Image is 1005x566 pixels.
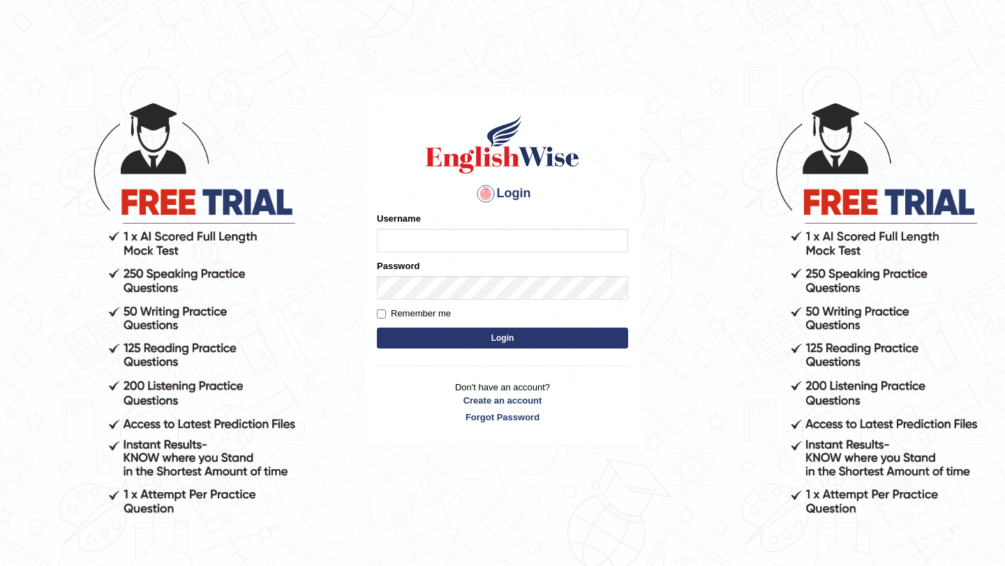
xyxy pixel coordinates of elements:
[377,394,628,407] a: Create an account
[377,411,628,424] a: Forgot Password
[377,381,628,424] p: Don't have an account?
[377,309,386,319] input: Remember me
[423,113,582,176] img: Logo of English Wise sign in for intelligent practice with AI
[377,183,628,205] h4: Login
[377,259,419,273] label: Password
[377,328,628,349] button: Login
[377,212,421,225] label: Username
[377,307,451,321] label: Remember me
